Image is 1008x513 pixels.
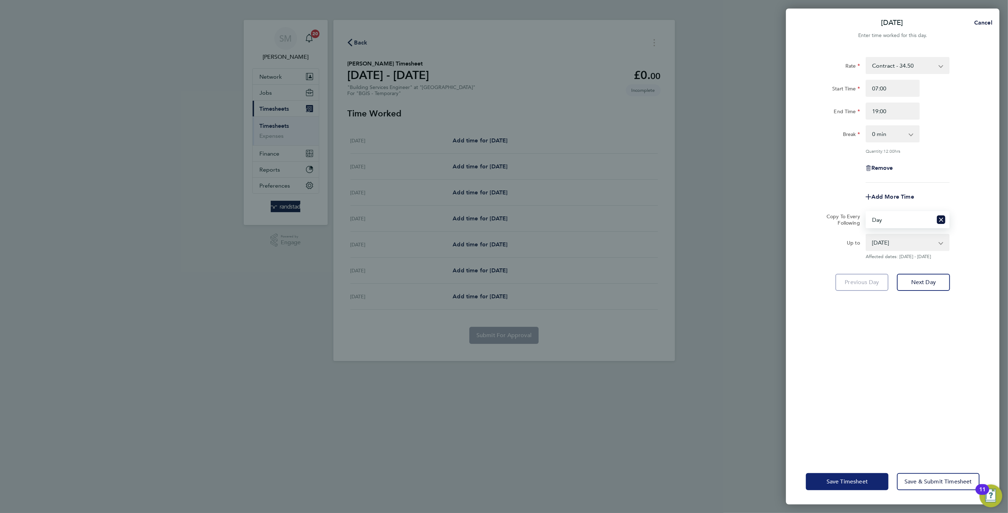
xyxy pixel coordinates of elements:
input: E.g. 18:00 [866,103,920,120]
span: Affected dates: [DATE] - [DATE] [866,254,950,260]
button: Save Timesheet [806,473,888,490]
label: Rate [845,63,860,71]
label: Up to [847,240,860,248]
span: Next Day [911,279,936,286]
div: 11 [979,490,986,499]
label: End Time [834,108,860,117]
button: Save & Submit Timesheet [897,473,980,490]
label: Break [843,131,860,140]
div: Enter time worked for this day. [786,31,999,40]
span: Remove [871,164,893,171]
input: E.g. 08:00 [866,80,920,97]
label: Start Time [832,85,860,94]
button: Next Day [897,274,950,291]
p: [DATE] [881,18,903,28]
span: Save & Submit Timesheet [904,478,972,485]
span: Save Timesheet [827,478,868,485]
span: Cancel [972,19,992,26]
button: Remove [866,165,893,171]
div: Quantity: hrs [866,148,950,154]
span: Add More Time [871,193,914,200]
label: Copy To Every Following [821,213,860,226]
button: Reset selection [937,212,945,227]
button: Open Resource Center, 11 new notifications [980,485,1002,507]
button: Add More Time [866,194,914,200]
span: 12.00 [883,148,894,154]
button: Cancel [963,16,999,30]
